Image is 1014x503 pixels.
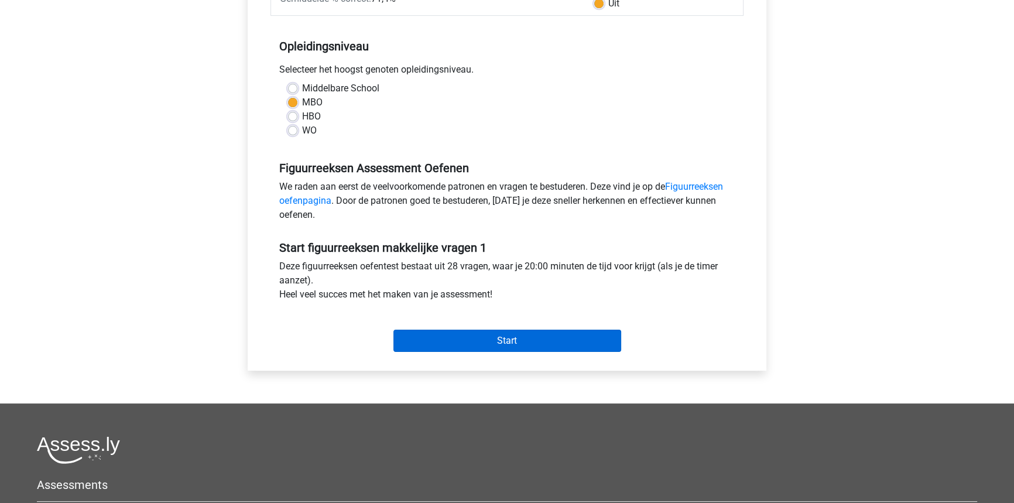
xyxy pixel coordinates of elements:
h5: Start figuurreeksen makkelijke vragen 1 [279,241,735,255]
div: We raden aan eerst de veelvoorkomende patronen en vragen te bestuderen. Deze vind je op de . Door... [270,180,744,227]
label: WO [302,124,317,138]
div: Selecteer het hoogst genoten opleidingsniveau. [270,63,744,81]
div: Deze figuurreeksen oefentest bestaat uit 28 vragen, waar je 20:00 minuten de tijd voor krijgt (al... [270,259,744,306]
input: Start [393,330,621,352]
label: Middelbare School [302,81,379,95]
img: Assessly logo [37,436,120,464]
label: MBO [302,95,323,110]
h5: Opleidingsniveau [279,35,735,58]
h5: Figuurreeksen Assessment Oefenen [279,161,735,175]
label: HBO [302,110,321,124]
h5: Assessments [37,478,977,492]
